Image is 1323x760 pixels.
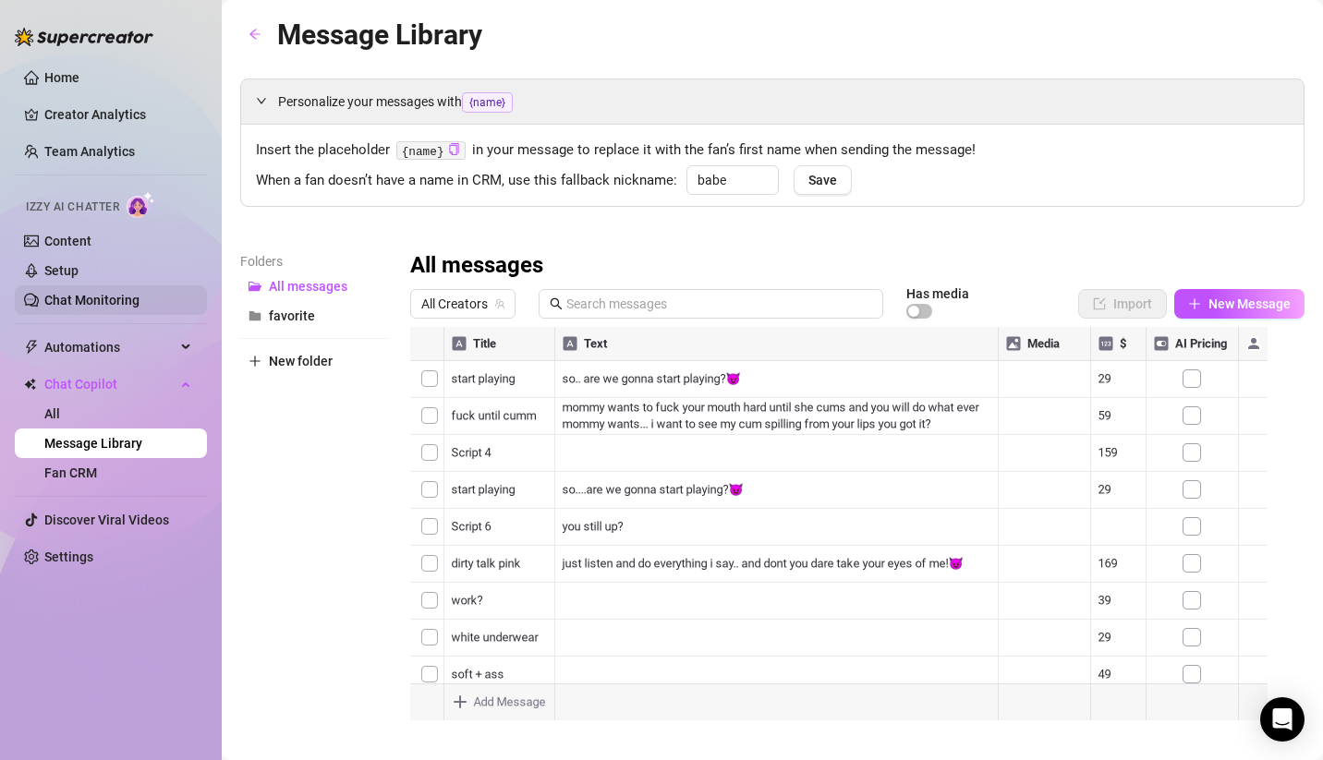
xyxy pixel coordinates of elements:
[1174,289,1305,319] button: New Message
[240,251,388,271] article: Folders
[256,139,1289,162] span: Insert the placeholder in your message to replace it with the fan’s first name when sending the m...
[249,309,261,322] span: folder
[494,298,505,309] span: team
[256,95,267,106] span: expanded
[1208,296,1291,311] span: New Message
[794,165,852,195] button: Save
[550,297,563,310] span: search
[906,288,969,299] article: Has media
[44,332,176,362] span: Automations
[240,271,388,301] button: All messages
[462,92,513,113] span: {name}
[240,301,388,331] button: favorite
[44,465,97,480] a: Fan CRM
[44,263,79,278] a: Setup
[44,436,142,451] a: Message Library
[249,280,261,293] span: folder-open
[1188,297,1201,310] span: plus
[448,143,460,155] span: copy
[44,513,169,527] a: Discover Viral Videos
[269,279,347,294] span: All messages
[15,28,153,46] img: logo-BBDzfeDw.svg
[448,143,460,157] button: Click to Copy
[240,346,388,376] button: New folder
[44,406,60,421] a: All
[269,354,333,368] span: New folder
[24,340,39,355] span: thunderbolt
[249,355,261,368] span: plus
[249,28,261,41] span: arrow-left
[44,100,192,129] a: Creator Analytics
[277,13,482,56] article: Message Library
[24,378,36,391] img: Chat Copilot
[808,173,837,187] span: Save
[396,141,466,161] code: {name}
[44,293,140,308] a: Chat Monitoring
[269,308,315,323] span: favorite
[44,144,135,159] a: Team Analytics
[566,294,872,314] input: Search messages
[26,199,119,216] span: Izzy AI Chatter
[1078,289,1167,319] button: Import
[410,251,543,281] h3: All messages
[44,234,91,248] a: Content
[421,290,504,318] span: All Creators
[1260,697,1305,742] div: Open Intercom Messenger
[127,191,155,218] img: AI Chatter
[241,79,1304,124] div: Personalize your messages with{name}
[278,91,1289,113] span: Personalize your messages with
[44,369,176,399] span: Chat Copilot
[44,549,93,564] a: Settings
[256,170,677,192] span: When a fan doesn’t have a name in CRM, use this fallback nickname:
[44,70,79,85] a: Home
